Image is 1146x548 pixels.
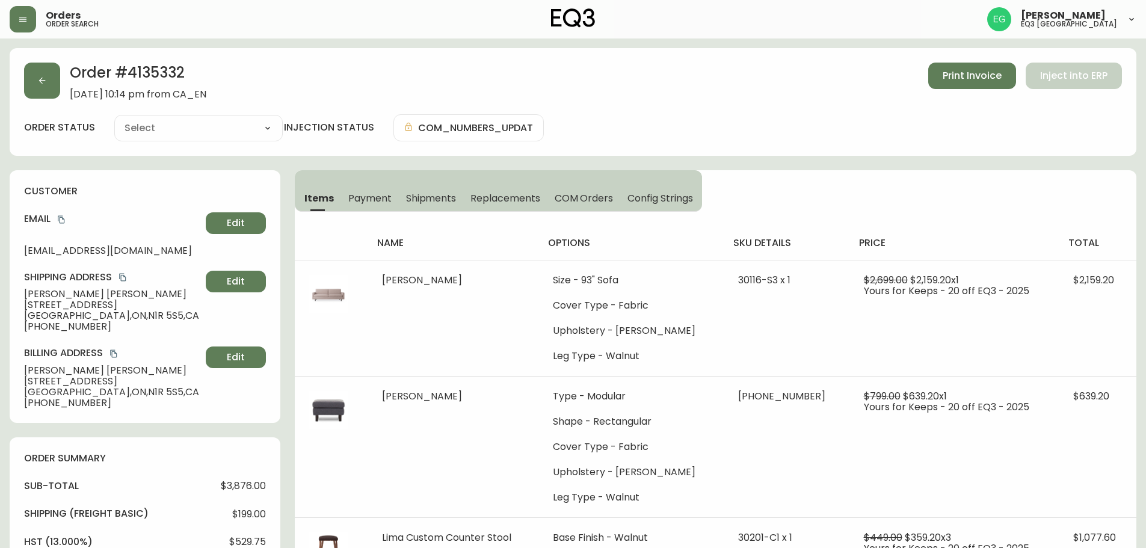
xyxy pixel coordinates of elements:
[227,351,245,364] span: Edit
[108,348,120,360] button: copy
[910,273,959,287] span: $2,159.20 x 1
[903,389,947,403] span: $639.20 x 1
[24,398,201,408] span: [PHONE_NUMBER]
[382,531,511,544] span: Lima Custom Counter Stool
[24,300,201,310] span: [STREET_ADDRESS]
[406,192,457,205] span: Shipments
[221,481,266,491] span: $3,876.00
[24,365,201,376] span: [PERSON_NAME] [PERSON_NAME]
[470,192,540,205] span: Replacements
[548,236,714,250] h4: options
[348,192,392,205] span: Payment
[553,351,709,362] li: Leg Type - Walnut
[553,442,709,452] li: Cover Type - Fabric
[1073,531,1116,544] span: $1,077.60
[227,275,245,288] span: Edit
[553,300,709,311] li: Cover Type - Fabric
[70,63,206,89] h2: Order # 4135332
[382,389,462,403] span: [PERSON_NAME]
[1021,11,1106,20] span: [PERSON_NAME]
[24,245,201,256] span: [EMAIL_ADDRESS][DOMAIN_NAME]
[206,212,266,234] button: Edit
[555,192,614,205] span: COM Orders
[206,271,266,292] button: Edit
[24,185,266,198] h4: customer
[1073,273,1114,287] span: $2,159.20
[24,507,149,520] h4: Shipping ( Freight Basic )
[46,20,99,28] h5: order search
[24,121,95,134] label: order status
[1021,20,1117,28] h5: eq3 [GEOGRAPHIC_DATA]
[864,284,1029,298] span: Yours for Keeps - 20 off EQ3 - 2025
[70,89,206,100] span: [DATE] 10:14 pm from CA_EN
[24,452,266,465] h4: order summary
[309,391,348,429] img: 7e746a8a-3559-4245-8687-65e9ad826db7.jpg
[382,273,462,287] span: [PERSON_NAME]
[24,271,201,284] h4: Shipping Address
[551,8,596,28] img: logo
[206,346,266,368] button: Edit
[117,271,129,283] button: copy
[24,376,201,387] span: [STREET_ADDRESS]
[627,192,692,205] span: Config Strings
[738,531,792,544] span: 30201-C1 x 1
[1068,236,1127,250] h4: total
[864,531,902,544] span: $449.00
[1073,389,1109,403] span: $639.20
[553,492,709,503] li: Leg Type - Walnut
[229,537,266,547] span: $529.75
[24,387,201,398] span: [GEOGRAPHIC_DATA] , ON , N1R 5S5 , CA
[738,389,825,403] span: [PHONE_NUMBER]
[738,273,790,287] span: 30116-S3 x 1
[46,11,81,20] span: Orders
[943,69,1002,82] span: Print Invoice
[24,289,201,300] span: [PERSON_NAME] [PERSON_NAME]
[864,389,901,403] span: $799.00
[377,236,529,250] h4: name
[553,467,709,478] li: Upholstery - [PERSON_NAME]
[227,217,245,230] span: Edit
[284,121,374,134] h4: injection status
[309,275,348,313] img: e811a50e-7301-497f-bb51-64631ed45470.jpg
[553,275,709,286] li: Size - 93" Sofa
[553,325,709,336] li: Upholstery - [PERSON_NAME]
[232,509,266,520] span: $199.00
[304,192,334,205] span: Items
[24,321,201,332] span: [PHONE_NUMBER]
[553,416,709,427] li: Shape - Rectangular
[553,532,709,543] li: Base Finish - Walnut
[928,63,1016,89] button: Print Invoice
[24,212,201,226] h4: Email
[864,273,908,287] span: $2,699.00
[24,310,201,321] span: [GEOGRAPHIC_DATA] , ON , N1R 5S5 , CA
[24,346,201,360] h4: Billing Address
[905,531,951,544] span: $359.20 x 3
[733,236,839,250] h4: sku details
[55,214,67,226] button: copy
[24,479,79,493] h4: sub-total
[987,7,1011,31] img: db11c1629862fe82d63d0774b1b54d2b
[864,400,1029,414] span: Yours for Keeps - 20 off EQ3 - 2025
[859,236,1050,250] h4: price
[553,391,709,402] li: Type - Modular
